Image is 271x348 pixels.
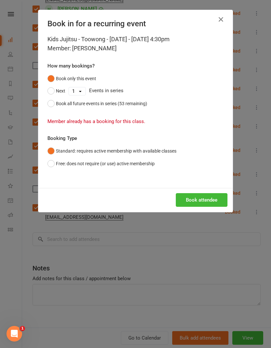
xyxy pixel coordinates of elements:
button: Free: does not require (or use) active membership [47,157,155,170]
div: Kids Jujitsu - Toowong - [DATE] - [DATE] 4:30pm Member: [PERSON_NAME] [47,35,224,53]
span: Member already has a booking for this class. [47,118,145,124]
h4: Book in for a recurring event [47,19,224,28]
label: How many bookings? [47,62,95,70]
button: Book all future events in series (53 remaining) [47,97,147,110]
button: Book attendee [176,193,227,207]
div: Book all future events in series (53 remaining) [56,100,147,107]
button: Close [216,14,226,25]
button: Standard: requires active membership with available classes [47,145,176,157]
iframe: Intercom live chat [6,326,22,342]
span: 1 [20,326,25,331]
button: Book only this event [47,72,96,85]
div: Events in series [47,85,224,97]
button: Next [47,85,65,97]
label: Booking Type [47,134,77,142]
